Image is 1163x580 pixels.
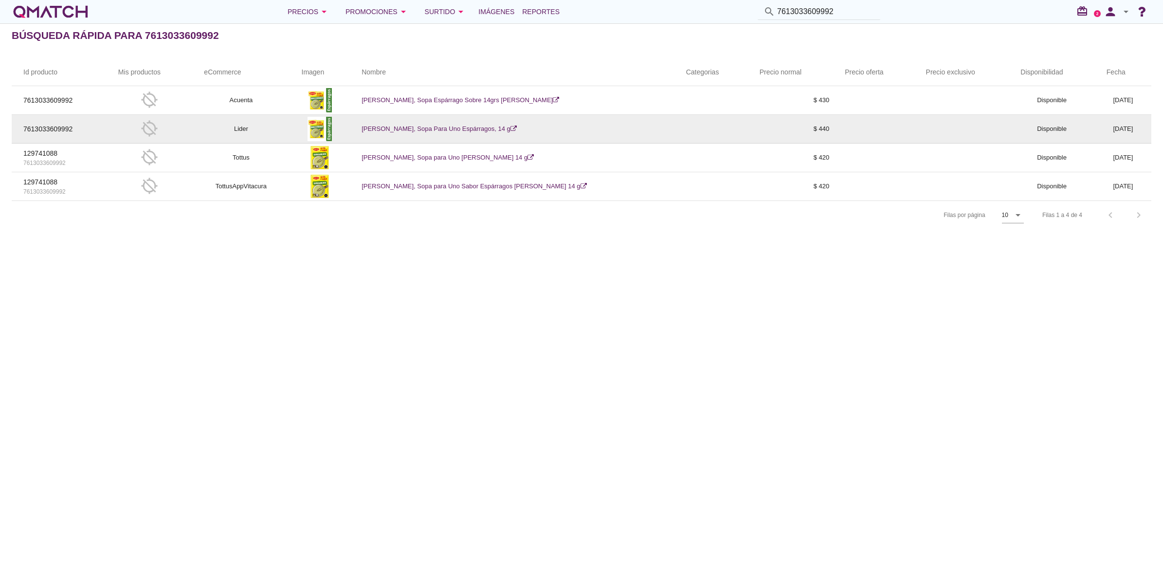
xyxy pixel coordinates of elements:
i: gps_off [141,177,158,195]
th: Imagen: Not sorted. [290,59,350,86]
div: Promociones [345,6,409,18]
i: arrow_drop_down [1012,209,1024,221]
td: Disponible [1009,86,1095,115]
div: Filas 1 a 4 de 4 [1042,211,1082,219]
a: Reportes [518,2,563,21]
td: Disponible [1009,172,1095,201]
th: Categorias: Not sorted. [674,59,748,86]
td: TottusAppVitacura [192,172,290,201]
th: Precio exclusivo: Not sorted. [914,59,1009,86]
a: 2 [1094,10,1101,17]
p: 129741088 [23,148,95,159]
a: [PERSON_NAME], Sopa para Uno Sabor Espárragos [PERSON_NAME] 14 g [362,182,586,190]
td: $ 420 [748,144,833,172]
a: white-qmatch-logo [12,2,90,21]
td: $ 430 [748,86,833,115]
div: Filas por página [846,201,1024,229]
p: 7613033609992 [23,159,95,167]
button: Precios [280,2,338,21]
th: Precio normal: Not sorted. [748,59,833,86]
div: 10 [1002,211,1008,219]
button: Surtido [417,2,475,21]
td: $ 420 [748,172,833,201]
th: Id producto: Not sorted. [12,59,107,86]
i: gps_off [141,120,158,137]
a: [PERSON_NAME], Sopa Espárrago Sobre 14grs [PERSON_NAME] [362,96,559,104]
a: Imágenes [474,2,518,21]
th: Mis productos: Not sorted. [107,59,192,86]
i: arrow_drop_down [1120,6,1132,18]
th: Precio oferta: Not sorted. [833,59,914,86]
h2: Búsqueda rápida para 7613033609992 [12,28,219,43]
td: [DATE] [1095,115,1151,144]
input: Buscar productos [777,4,874,19]
td: [DATE] [1095,144,1151,172]
th: Disponibilidad: Not sorted. [1009,59,1095,86]
i: arrow_drop_down [398,6,409,18]
i: person [1101,5,1120,18]
th: eCommerce: Not sorted. [192,59,290,86]
p: 7613033609992 [23,95,95,106]
div: Precios [288,6,330,18]
td: Disponible [1009,115,1095,144]
div: Surtido [425,6,467,18]
th: Fecha: Not sorted. [1095,59,1151,86]
i: search [763,6,775,18]
td: Disponible [1009,144,1095,172]
th: Nombre: Not sorted. [350,59,674,86]
td: Tottus [192,144,290,172]
td: [DATE] [1095,172,1151,201]
span: Reportes [522,6,560,18]
td: $ 440 [748,115,833,144]
td: Acuenta [192,86,290,115]
td: Lider [192,115,290,144]
i: redeem [1076,5,1092,17]
p: 7613033609992 [23,187,95,196]
text: 2 [1096,11,1099,16]
p: 129741088 [23,177,95,187]
i: gps_off [141,91,158,109]
p: 7613033609992 [23,124,95,134]
a: [PERSON_NAME], Sopa Para Uno Espárragos, 14 g [362,125,517,132]
i: gps_off [141,148,158,166]
td: [DATE] [1095,86,1151,115]
a: [PERSON_NAME], Sopa para Uno [PERSON_NAME] 14 g [362,154,534,161]
span: Imágenes [478,6,514,18]
i: arrow_drop_down [455,6,467,18]
i: arrow_drop_down [318,6,330,18]
button: Promociones [338,2,417,21]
